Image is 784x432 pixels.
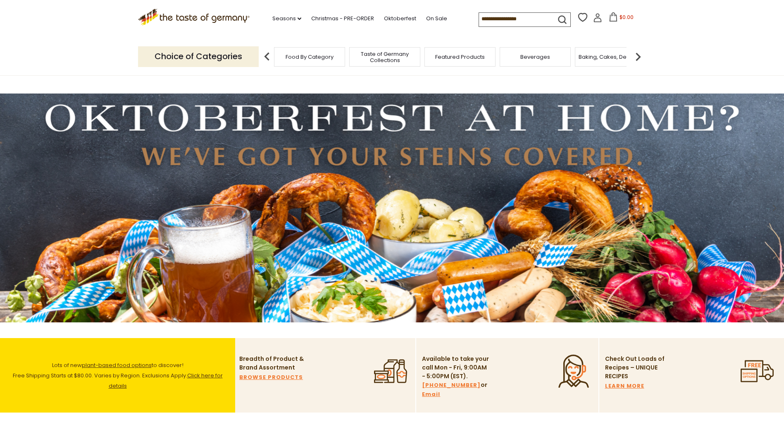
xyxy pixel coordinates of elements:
p: Choice of Categories [138,46,259,67]
p: Check Out Loads of Recipes – UNIQUE RECIPES [605,355,665,381]
a: Seasons [272,14,301,23]
span: $0.00 [620,14,634,21]
button: $0.00 [604,12,639,25]
a: LEARN MORE [605,382,644,391]
a: plant-based food options [82,361,152,369]
a: Oktoberfest [384,14,416,23]
p: Breadth of Product & Brand Assortment [239,355,307,372]
img: previous arrow [259,48,275,65]
a: On Sale [426,14,447,23]
a: Featured Products [435,54,485,60]
p: Available to take your call Mon - Fri, 9:00AM - 5:00PM (EST). or [422,355,490,399]
span: Lots of new to discover! Free Shipping Starts at $80.00. Varies by Region. Exclusions Apply. [13,361,223,390]
a: [PHONE_NUMBER] [422,381,481,390]
a: Taste of Germany Collections [352,51,418,63]
a: Baking, Cakes, Desserts [579,54,643,60]
a: Click here for details [109,372,223,390]
a: Beverages [520,54,550,60]
a: Email [422,390,440,399]
img: next arrow [630,48,646,65]
a: Christmas - PRE-ORDER [311,14,374,23]
a: Food By Category [286,54,334,60]
a: BROWSE PRODUCTS [239,373,303,382]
